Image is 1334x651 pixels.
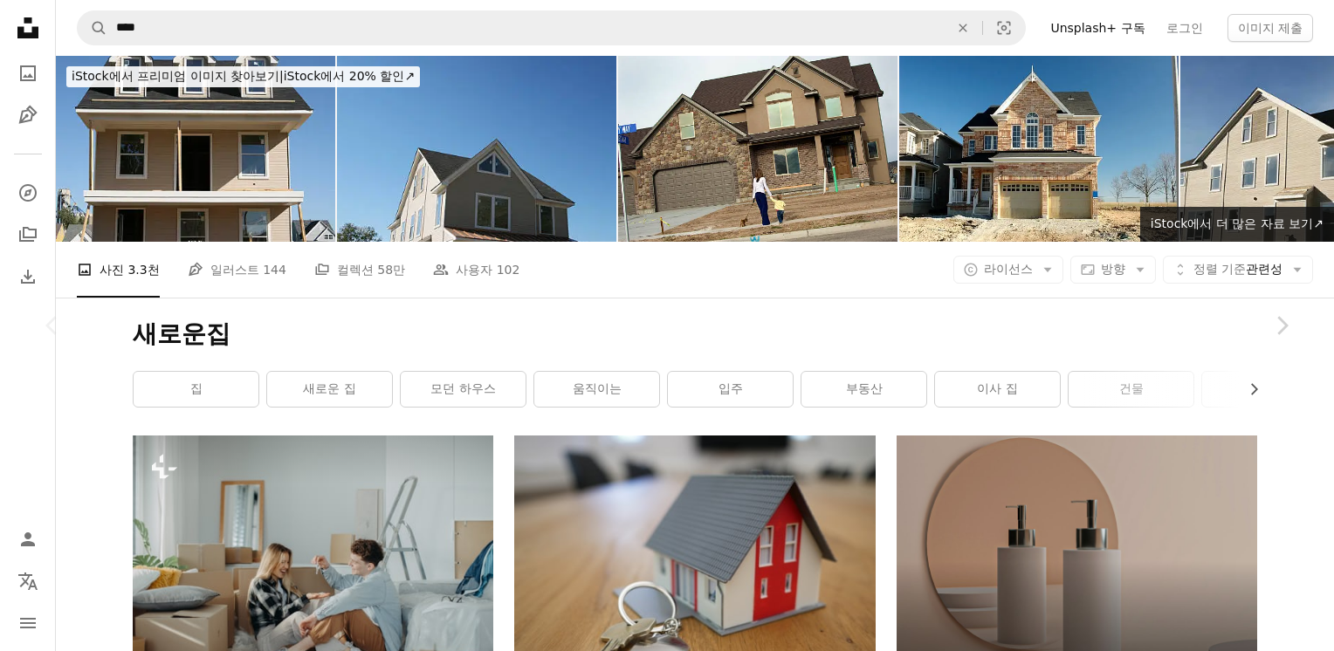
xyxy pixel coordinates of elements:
span: 144 [263,260,286,279]
a: 부동산 [801,372,926,407]
a: 입주 [668,372,793,407]
button: 라이선스 [953,256,1063,284]
a: Unsplash+ 구독 [1040,14,1155,42]
a: 사용자 102 [433,242,519,298]
span: iStock에서 더 많은 자료 보기 ↗ [1151,216,1324,230]
button: 정렬 기준관련성 [1163,256,1313,284]
a: 새 아파트에서 쾌활한 젊은 부부. 이사의 개념. [133,547,493,563]
a: 탐색 [10,175,45,210]
a: 건물 [1069,372,1193,407]
img: 완료되지 않은 공사장 [56,56,335,242]
a: 컬렉션 [10,217,45,252]
a: 집 [134,372,258,407]
a: 이사 집 [935,372,1060,407]
img: 젊은 구슬눈꼬리, 유아, Pet 경견 아니며 새로운 홈화면 [618,56,897,242]
span: iStock에서 프리미엄 이미지 찾아보기 | [72,69,284,83]
button: 메뉴 [10,606,45,641]
span: 방향 [1101,262,1125,276]
span: iStock에서 20% 할인 ↗ [72,69,415,83]
h1: 새로운집 [133,319,1257,350]
a: 컬렉션 58만 [314,242,405,298]
span: 관련성 [1193,261,1282,278]
img: 새로운 홈화면 공사장 [899,56,1179,242]
a: 로그인 [1156,14,1214,42]
a: 움직이는 [534,372,659,407]
a: iStock에서 프리미엄 이미지 찾아보기|iStock에서 20% 할인↗ [56,56,430,98]
img: Under 공사장 [337,56,616,242]
button: 삭제 [944,11,982,45]
a: 로그인 / 가입 [10,522,45,557]
button: 시각적 검색 [983,11,1025,45]
button: 이미지 제출 [1227,14,1313,42]
a: 갈색 테이블에 흰색과 빨간색 목조 주택 미니어처 [514,563,875,579]
a: 사진 [10,56,45,91]
button: 언어 [10,564,45,599]
a: 새로운 집 [267,372,392,407]
a: 건축 [1202,372,1327,407]
button: Unsplash 검색 [78,11,107,45]
a: 일러스트 144 [188,242,286,298]
a: 모던 하우스 [401,372,526,407]
a: iStock에서 더 많은 자료 보기↗ [1140,207,1334,242]
a: 다음 [1229,242,1334,409]
span: 정렬 기준 [1193,262,1246,276]
button: 방향 [1070,256,1156,284]
span: 58만 [377,260,405,279]
span: 라이선스 [984,262,1033,276]
span: 102 [497,260,520,279]
form: 사이트 전체에서 이미지 찾기 [77,10,1026,45]
a: 일러스트 [10,98,45,133]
